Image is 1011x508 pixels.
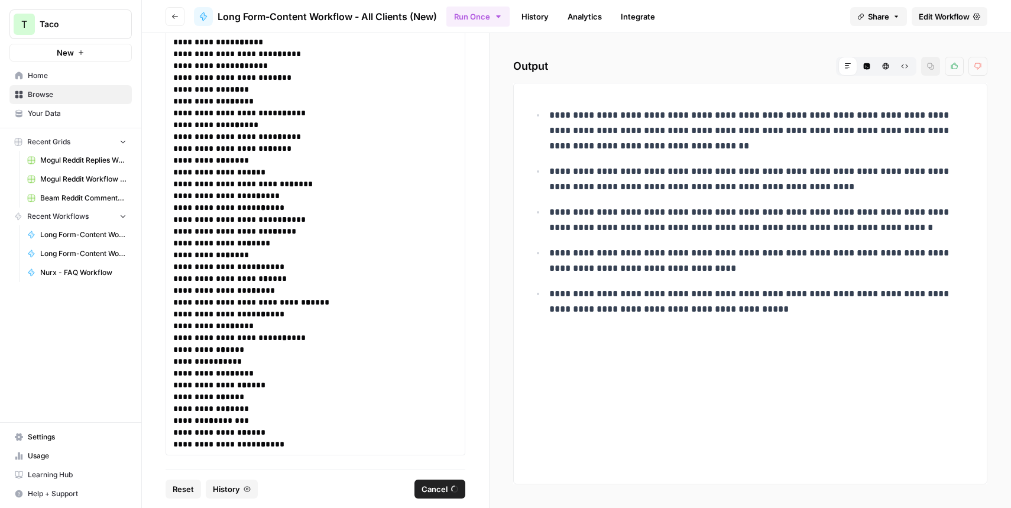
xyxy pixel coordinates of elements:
a: Usage [9,446,132,465]
span: Beam Reddit Comments Workflow Grid (1) [40,193,127,203]
a: Mogul Reddit Workflow Grid (1) [22,170,132,189]
button: Recent Workflows [9,208,132,225]
h2: Output [513,57,987,76]
button: New [9,44,132,62]
a: Home [9,66,132,85]
button: Workspace: Taco [9,9,132,39]
button: Run Once [446,7,510,27]
button: Share [850,7,907,26]
span: Help + Support [28,488,127,499]
a: Beam Reddit Comments Workflow Grid (1) [22,189,132,208]
span: History [213,483,240,495]
span: Usage [28,451,127,461]
span: Home [28,70,127,81]
a: Analytics [560,7,609,26]
a: Long Form-Content Workflow - B2B Clients [22,225,132,244]
a: Settings [9,428,132,446]
span: Recent Workflows [27,211,89,222]
button: History [206,480,258,499]
span: Nurx - FAQ Workflow [40,267,127,278]
a: Long Form-Content Workflow - AI Clients (New) [22,244,132,263]
span: Taco [40,18,111,30]
a: Edit Workflow [912,7,987,26]
a: Learning Hub [9,465,132,484]
a: Mogul Reddit Replies Workflow Grid [22,151,132,170]
a: Browse [9,85,132,104]
button: Cancel [414,480,465,499]
span: Mogul Reddit Replies Workflow Grid [40,155,127,166]
span: Long Form-Content Workflow - AI Clients (New) [40,248,127,259]
button: Recent Grids [9,133,132,151]
span: Settings [28,432,127,442]
span: Edit Workflow [919,11,970,22]
span: Long Form-Content Workflow - B2B Clients [40,229,127,240]
span: Browse [28,89,127,100]
span: T [21,17,27,31]
span: New [57,47,74,59]
button: Reset [166,480,201,499]
span: Long Form-Content Workflow - All Clients (New) [218,9,437,24]
span: Reset [173,483,194,495]
a: Integrate [614,7,662,26]
span: Your Data [28,108,127,119]
span: Share [868,11,889,22]
span: Cancel [422,483,448,495]
span: Mogul Reddit Workflow Grid (1) [40,174,127,185]
button: Help + Support [9,484,132,503]
a: Your Data [9,104,132,123]
span: Recent Grids [27,137,70,147]
a: Nurx - FAQ Workflow [22,263,132,282]
a: History [514,7,556,26]
span: Learning Hub [28,470,127,480]
a: Long Form-Content Workflow - All Clients (New) [194,7,437,26]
